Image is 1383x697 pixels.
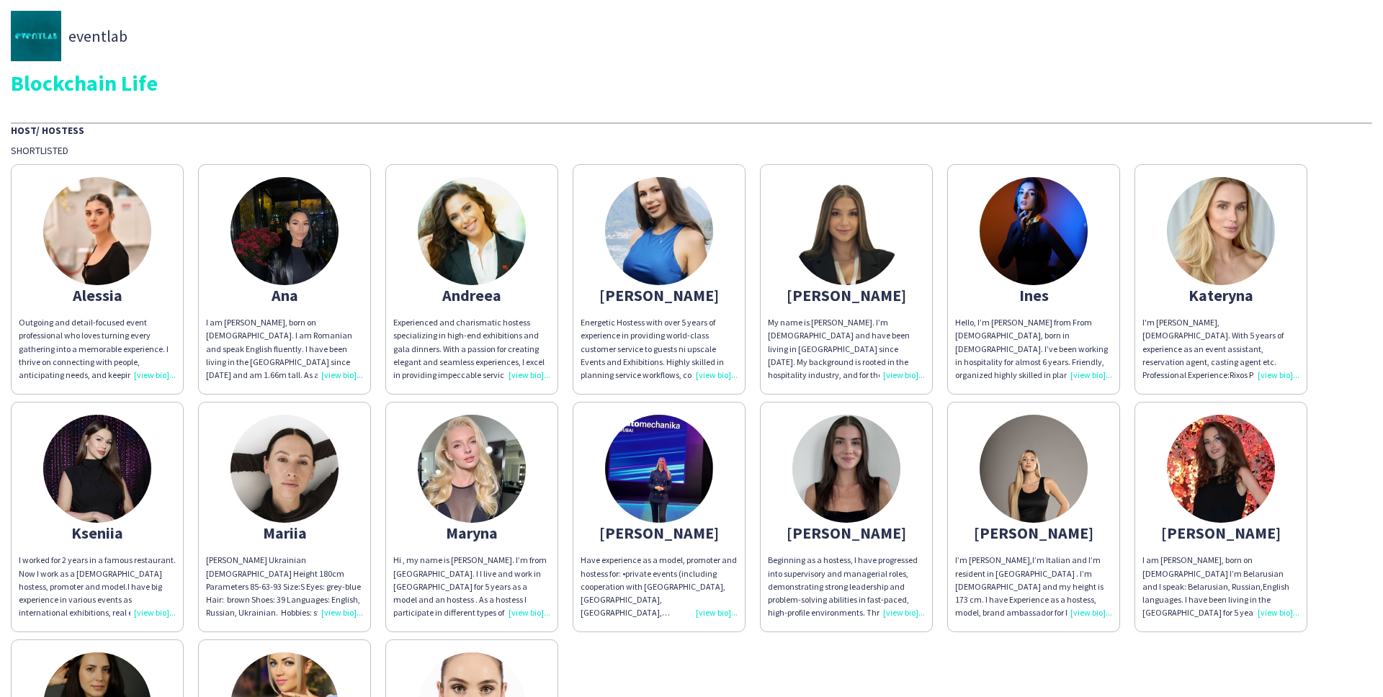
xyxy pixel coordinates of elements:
[605,177,713,285] img: thumb-68a09f322d3c7.jpeg
[393,316,550,382] div: Experienced and charismatic hostess specializing in high-end exhibitions and gala dinners. With a...
[1142,554,1299,619] div: I am [PERSON_NAME], born on [DEMOGRAPHIC_DATA] I’m Belarusian and I speak: Belarusian, Russian,En...
[11,144,1372,157] div: Shortlisted
[605,415,713,523] img: thumb-abad0219-0386-411e-bdd7-f689097673d5.jpg
[19,289,176,302] div: Alessia
[19,554,176,619] div: I worked for 2 years in a famous restaurant. Now I work as a [DEMOGRAPHIC_DATA] hostess, promoter...
[393,526,550,539] div: Maryna
[43,177,151,285] img: thumb-68c6b46a6659a.jpeg
[206,554,363,619] div: [PERSON_NAME] Ukrainian [DEMOGRAPHIC_DATA] Height 180cm Parameters 85-63-93 Size:S Eyes: grey-blu...
[206,316,363,382] div: I am [PERSON_NAME], born on [DEMOGRAPHIC_DATA]. I am Romanian and speak English fluently. I have ...
[19,316,176,382] div: Outgoing and detail-focused event professional who loves turning every gathering into a memorable...
[581,526,738,539] div: [PERSON_NAME]
[581,316,738,382] div: Energetic Hostess with over 5 years of experience in providing world-class customer service to gu...
[68,30,127,42] span: eventlab
[955,554,1112,619] div: I’m [PERSON_NAME],I’m Italian and I’m resident in [GEOGRAPHIC_DATA] . I’m [DEMOGRAPHIC_DATA] and ...
[11,72,1372,94] div: Blockchain Life
[980,177,1088,285] img: thumb-637b9d65486dc.jpeg
[11,11,61,61] img: thumb-18d8f7c7-76b8-4766-9af1-6e1ab5ddad54.jpg
[230,415,339,523] img: thumb-670f7aee9147a.jpeg
[768,316,925,382] div: My name is [PERSON_NAME]. I’m [DEMOGRAPHIC_DATA] and have been living in [GEOGRAPHIC_DATA] since ...
[393,289,550,302] div: Andreea
[206,526,363,539] div: Mariia
[418,177,526,285] img: thumb-d7984212-e1b2-46ba-aaf0-9df4602df6eb.jpg
[230,177,339,285] img: thumb-fa734554-4403-4f09-bc84-77bfa1de3050.jpg
[11,122,1372,137] div: Host/ Hostess
[43,415,151,523] img: thumb-671f536a5562f.jpeg
[768,554,925,619] div: Beginning as a hostess, I have progressed into supervisory and managerial roles, demonstrating st...
[1167,177,1275,285] img: thumb-67c98d805fc58.jpeg
[1142,526,1299,539] div: [PERSON_NAME]
[418,415,526,523] img: thumb-6146572cd6dce.jpeg
[1142,289,1299,302] div: Kateryna
[955,289,1112,302] div: Ines
[581,289,738,302] div: [PERSON_NAME]
[792,177,900,285] img: thumb-68dbd5862b2b6.jpeg
[206,289,363,302] div: Ana
[19,526,176,539] div: Kseniia
[768,289,925,302] div: [PERSON_NAME]
[768,526,925,539] div: [PERSON_NAME]
[980,415,1088,523] img: thumb-66a2416724e80.jpeg
[1167,415,1275,523] img: thumb-6266e77a7fcb8.jpeg
[955,316,1112,382] div: Hello, I’m [PERSON_NAME] from From [DEMOGRAPHIC_DATA], born in [DEMOGRAPHIC_DATA]. I’ve been work...
[1142,316,1299,382] div: I'm [PERSON_NAME], [DEMOGRAPHIC_DATA]. With 5 years of experience as an event assistant, reservat...
[955,526,1112,539] div: [PERSON_NAME]
[393,554,550,619] div: Hi , my name is [PERSON_NAME]. I’m from [GEOGRAPHIC_DATA]. I I live and work in [GEOGRAPHIC_DATA]...
[581,554,738,619] div: Have experience as a model, promoter and hostess for: •private events (including cooperation with...
[792,415,900,523] img: thumb-679c74a537884.jpeg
